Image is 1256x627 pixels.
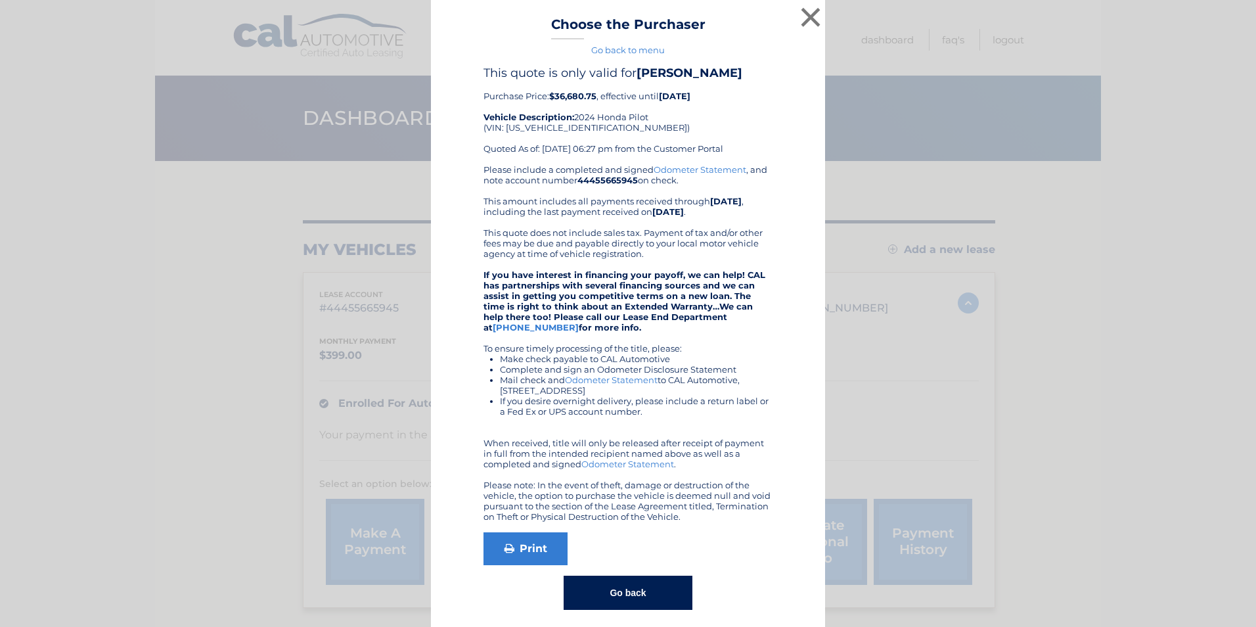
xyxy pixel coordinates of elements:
[549,91,596,101] b: $36,680.75
[797,4,824,30] button: ×
[483,66,773,80] h4: This quote is only valid for
[591,45,665,55] a: Go back to menu
[654,164,746,175] a: Odometer Statement
[551,16,706,39] h3: Choose the Purchaser
[710,196,742,206] b: [DATE]
[581,459,674,469] a: Odometer Statement
[483,532,568,565] a: Print
[637,66,742,80] b: [PERSON_NAME]
[652,206,684,217] b: [DATE]
[659,91,690,101] b: [DATE]
[483,164,773,522] div: Please include a completed and signed , and note account number on check. This amount includes al...
[500,375,773,396] li: Mail check and to CAL Automotive, [STREET_ADDRESS]
[493,322,579,333] a: [PHONE_NUMBER]
[577,175,638,185] b: 44455665945
[483,269,765,333] strong: If you have interest in financing your payoff, we can help! CAL has partnerships with several fin...
[565,375,658,385] a: Odometer Statement
[500,396,773,417] li: If you desire overnight delivery, please include a return label or a Fed Ex or UPS account number.
[500,364,773,375] li: Complete and sign an Odometer Disclosure Statement
[483,112,574,122] strong: Vehicle Description:
[483,66,773,164] div: Purchase Price: , effective until 2024 Honda Pilot (VIN: [US_VEHICLE_IDENTIFICATION_NUMBER]) Quot...
[564,576,692,610] button: Go back
[500,354,773,364] li: Make check payable to CAL Automotive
